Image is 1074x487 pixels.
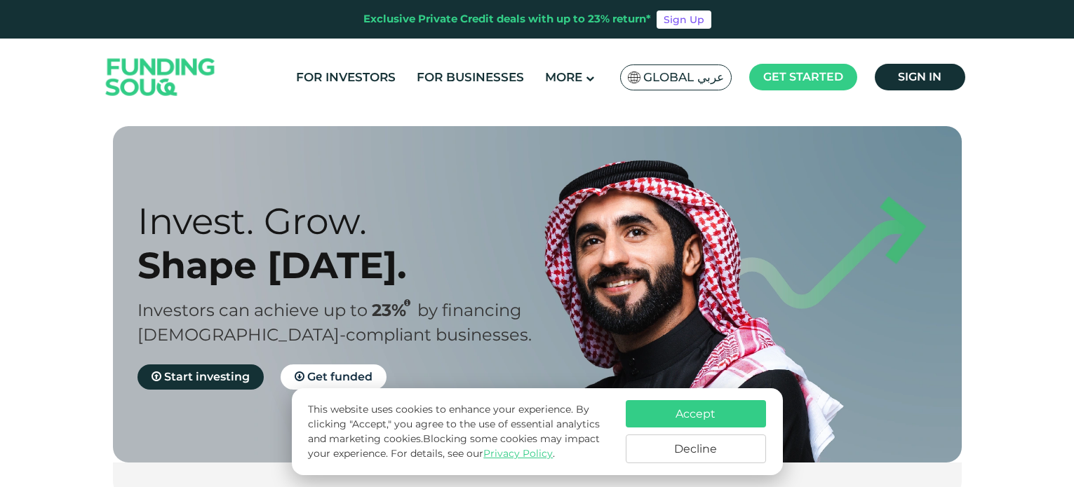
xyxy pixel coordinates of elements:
[545,70,582,84] span: More
[628,71,640,83] img: SA Flag
[164,370,250,383] span: Start investing
[92,42,229,113] img: Logo
[137,243,562,287] div: Shape [DATE].
[413,66,528,89] a: For Businesses
[137,364,264,390] a: Start investing
[763,70,843,83] span: Get started
[483,447,553,460] a: Privacy Policy
[293,66,399,89] a: For Investors
[281,364,387,390] a: Get funded
[626,400,766,427] button: Accept
[308,402,611,461] p: This website uses cookies to enhance your experience. By clicking "Accept," you agree to the use ...
[898,70,941,83] span: Sign in
[875,64,965,90] a: Sign in
[137,199,562,243] div: Invest. Grow.
[391,447,555,460] span: For details, see our .
[363,11,651,27] div: Exclusive Private Credit deals with up to 23% return*
[137,300,368,320] span: Investors can achieve up to
[643,69,724,85] span: Global عربي
[404,299,410,307] i: 23% IRR (expected) ~ 15% Net yield (expected)
[307,370,372,383] span: Get funded
[626,434,766,463] button: Decline
[308,432,600,460] span: Blocking some cookies may impact your experience.
[657,11,711,29] a: Sign Up
[372,300,417,320] span: 23%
